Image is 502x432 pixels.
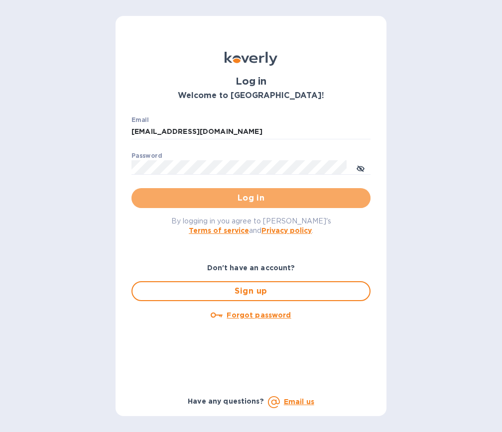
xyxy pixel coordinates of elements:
input: Enter email address [131,124,371,139]
b: Don't have an account? [207,264,295,272]
span: Sign up [140,285,362,297]
h1: Log in [131,76,371,87]
a: Terms of service [189,226,249,234]
h3: Welcome to [GEOGRAPHIC_DATA]! [131,91,371,101]
label: Password [131,153,162,159]
button: toggle password visibility [351,158,371,178]
span: By logging in you agree to [PERSON_NAME]'s and . [171,217,331,234]
u: Forgot password [227,311,291,319]
b: Have any questions? [188,397,264,405]
button: Sign up [131,281,371,301]
label: Email [131,117,149,123]
a: Privacy policy [261,226,312,234]
button: Log in [131,188,371,208]
span: Log in [139,192,363,204]
a: Email us [284,398,314,406]
img: Koverly [225,52,277,66]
